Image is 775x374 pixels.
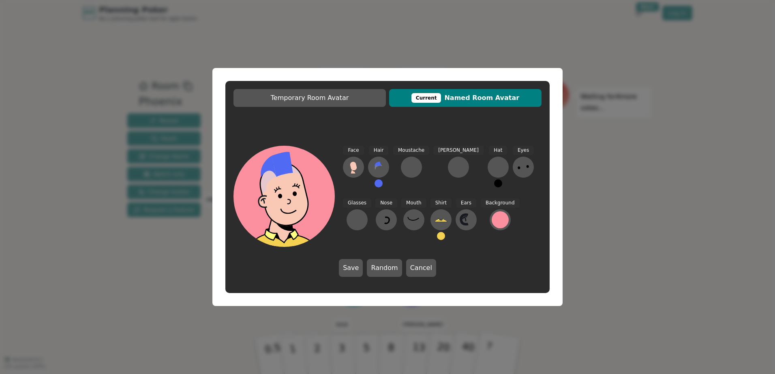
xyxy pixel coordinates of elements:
[343,198,371,208] span: Glasses
[233,89,386,107] button: Temporary Room Avatar
[401,198,426,208] span: Mouth
[238,93,382,103] span: Temporary Room Avatar
[433,146,484,155] span: [PERSON_NAME]
[430,198,452,208] span: Shirt
[367,259,402,277] button: Random
[393,146,429,155] span: Moustache
[389,89,542,107] button: CurrentNamed Room Avatar
[339,259,363,277] button: Save
[456,198,476,208] span: Ears
[343,146,364,155] span: Face
[411,93,441,103] div: This avatar will be displayed in dedicated rooms
[375,198,397,208] span: Nose
[393,93,537,103] span: Named Room Avatar
[369,146,389,155] span: Hair
[513,146,534,155] span: Eyes
[481,198,520,208] span: Background
[489,146,507,155] span: Hat
[406,259,436,277] button: Cancel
